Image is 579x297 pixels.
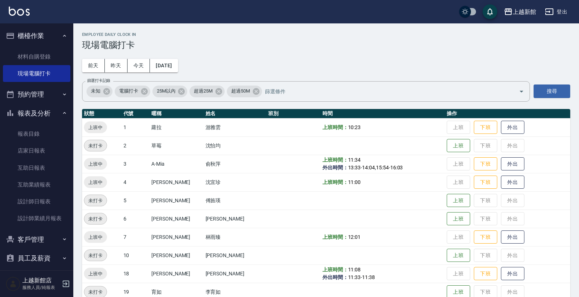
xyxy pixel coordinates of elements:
button: 客戶管理 [3,230,70,249]
button: 上越新館 [501,4,539,19]
span: 16:03 [390,165,403,170]
span: 13:33 [348,165,361,170]
span: 上班中 [84,124,107,131]
td: [PERSON_NAME] [204,264,267,283]
h5: 上越新館店 [22,277,60,284]
th: 狀態 [82,109,122,119]
td: [PERSON_NAME] [150,228,204,246]
span: 上班中 [84,270,107,278]
button: 搜尋 [534,84,570,98]
div: 未知 [86,86,113,97]
button: 下班 [474,157,497,171]
span: 10:23 [348,124,361,130]
p: 服務人員/純報表 [22,284,60,291]
button: 櫃檯作業 [3,26,70,45]
td: - [321,264,445,283]
a: 店家日報表 [3,142,70,159]
button: 報表及分析 [3,104,70,123]
button: 前天 [82,59,105,72]
button: 下班 [474,121,497,134]
span: 14:04 [362,165,375,170]
span: 11:33 [348,274,361,280]
a: 互助業績報表 [3,176,70,193]
td: 沈怡均 [204,136,267,155]
span: 11:00 [348,179,361,185]
b: 上班時間： [322,124,348,130]
span: 15:54 [376,165,389,170]
button: 外出 [501,121,524,134]
td: 2 [122,136,150,155]
button: 上班 [447,249,470,262]
button: Open [516,86,527,97]
td: 4 [122,173,150,191]
td: 草莓 [150,136,204,155]
span: 未知 [86,87,105,95]
td: [PERSON_NAME] [204,246,267,264]
a: 設計師業績月報表 [3,210,70,227]
td: - , - [321,155,445,173]
span: 未打卡 [84,142,107,150]
span: 未打卡 [84,252,107,259]
td: [PERSON_NAME] [150,210,204,228]
b: 上班時間： [322,267,348,272]
span: 未打卡 [84,197,107,204]
a: 現場電腦打卡 [3,65,70,82]
span: 電腦打卡 [115,87,143,95]
th: 操作 [445,109,570,119]
span: 25M以內 [152,87,180,95]
td: [PERSON_NAME] [204,210,267,228]
button: 下班 [474,267,497,281]
span: 未打卡 [84,215,107,223]
span: 11:38 [362,274,375,280]
td: 1 [122,118,150,136]
a: 互助日報表 [3,159,70,176]
h3: 現場電腦打卡 [82,40,570,50]
h2: Employee Daily Clock In [82,32,570,37]
span: 11:34 [348,157,361,163]
input: 篩選條件 [263,85,506,98]
button: 外出 [501,230,524,244]
button: 上班 [447,212,470,226]
b: 上班時間： [322,157,348,163]
label: 篩選打卡記錄 [87,78,110,83]
td: [PERSON_NAME] [150,191,204,210]
th: 姓名 [204,109,267,119]
div: 上越新館 [513,7,536,16]
th: 代號 [122,109,150,119]
b: 上班時間： [322,234,348,240]
td: [PERSON_NAME] [150,246,204,264]
span: 11:08 [348,267,361,272]
td: 沈宜珍 [204,173,267,191]
button: 上班 [447,194,470,207]
td: [PERSON_NAME] [150,173,204,191]
button: 下班 [474,176,497,189]
td: [PERSON_NAME] [150,264,204,283]
button: 預約管理 [3,85,70,104]
div: 電腦打卡 [115,86,150,97]
button: 登出 [542,5,570,19]
a: 設計師日報表 [3,193,70,210]
span: 超過25M [189,87,217,95]
span: 上班中 [84,160,107,168]
td: 18 [122,264,150,283]
td: 傅旌瑛 [204,191,267,210]
td: A-Mia [150,155,204,173]
div: 25M以內 [152,86,188,97]
b: 外出時間： [322,165,348,170]
td: 林雨臻 [204,228,267,246]
img: Logo [9,7,30,16]
div: 超過25M [189,86,225,97]
span: 超過50M [227,87,254,95]
td: 5 [122,191,150,210]
b: 外出時間： [322,274,348,280]
td: 6 [122,210,150,228]
button: save [483,4,497,19]
th: 暱稱 [150,109,204,119]
a: 報表目錄 [3,125,70,142]
button: 上班 [447,139,470,153]
td: 3 [122,155,150,173]
button: 外出 [501,176,524,189]
div: 超過50M [227,86,262,97]
button: [DATE] [150,59,178,72]
span: 12:01 [348,234,361,240]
